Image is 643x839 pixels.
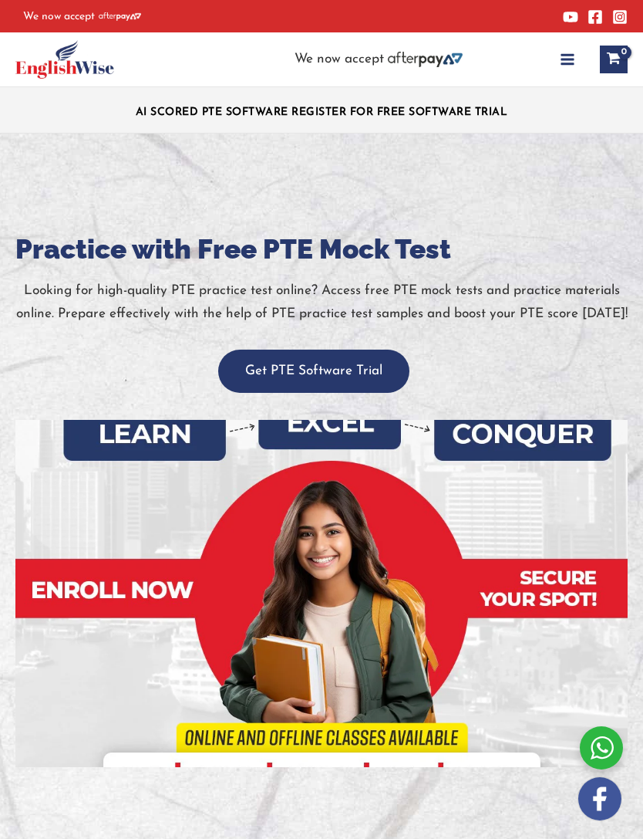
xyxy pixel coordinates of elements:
[136,107,508,118] a: AI SCORED PTE SOFTWARE REGISTER FOR FREE SOFTWARE TRIAL
[287,52,470,68] aside: Header Widget 2
[23,9,95,25] span: We now accept
[218,350,409,393] button: Get PTE Software Trial
[124,94,520,126] aside: Header Widget 1
[295,52,384,67] span: We now accept
[15,279,628,326] p: Looking for high-quality PTE practice test online? Access free PTE mock tests and practice materi...
[15,40,114,79] img: cropped-ew-logo
[587,9,603,25] a: Facebook
[388,52,463,67] img: Afterpay-Logo
[612,9,628,25] a: Instagram
[99,12,141,21] img: Afterpay-Logo
[578,777,621,820] img: white-facebook.png
[218,364,409,377] a: Get PTE Software Trial
[15,230,628,268] h1: Practice with Free PTE Mock Test
[563,9,578,25] a: YouTube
